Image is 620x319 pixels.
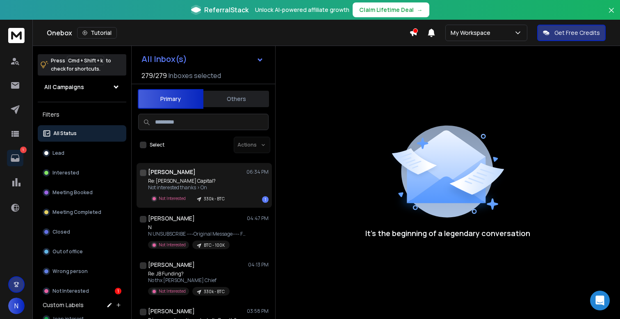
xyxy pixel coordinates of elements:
h1: [PERSON_NAME] [148,214,195,223]
button: Meeting Booked [38,184,126,201]
p: 330k - BTC [204,196,225,202]
button: Tutorial [77,27,117,39]
button: Get Free Credits [537,25,606,41]
button: Lead [38,145,126,161]
p: 03:58 PM [247,308,269,314]
p: Closed [52,229,70,235]
p: Unlock AI-powered affiliate growth [255,6,349,14]
p: Out of office [52,248,83,255]
p: Wrong person [52,268,88,275]
h1: [PERSON_NAME] [148,307,195,315]
p: It’s the beginning of a legendary conversation [365,227,530,239]
h3: Inboxes selected [169,71,221,80]
h1: [PERSON_NAME] [148,168,196,176]
p: 1 [20,147,27,153]
p: Get Free Credits [554,29,600,37]
button: Interested [38,165,126,181]
p: No thx [PERSON_NAME] Chief [148,277,230,284]
p: Interested [52,170,79,176]
button: N [8,298,25,314]
h1: [PERSON_NAME] [148,261,195,269]
label: Select [150,142,164,148]
div: 1 [115,288,121,294]
h1: All Inbox(s) [141,55,187,63]
p: N UNSUBSCRIBE -----Original Message----- From: [148,231,246,237]
button: All Campaigns [38,79,126,95]
p: Re: JB Funding? [148,271,230,277]
p: Meeting Completed [52,209,101,216]
p: All Status [53,130,77,137]
button: Claim Lifetime Deal→ [353,2,429,17]
p: Re: [PERSON_NAME] Capital? [148,178,230,184]
p: Meeting Booked [52,189,93,196]
p: 06:34 PM [246,169,269,175]
div: 1 [262,196,269,203]
span: → [417,6,423,14]
button: Close banner [606,5,617,25]
button: Others [203,90,269,108]
div: Onebox [47,27,409,39]
span: Cmd + Shift + k [67,56,104,65]
p: My Workspace [451,29,494,37]
p: 04:13 PM [248,262,269,268]
p: Not Interested [159,288,186,294]
p: BTC - 100K [204,242,225,248]
button: Not Interested1 [38,283,126,299]
button: Out of office [38,243,126,260]
button: Wrong person [38,263,126,280]
button: Closed [38,224,126,240]
p: Press to check for shortcuts. [51,57,111,73]
p: Not Interested [159,195,186,202]
span: 279 / 279 [141,71,167,80]
span: ReferralStack [204,5,248,15]
p: 04:47 PM [247,215,269,222]
button: Primary [138,89,203,109]
button: Meeting Completed [38,204,126,220]
p: Not interested thanks > On [148,184,230,191]
p: 330k - BTC [204,289,225,295]
p: Lead [52,150,64,156]
h1: All Campaigns [44,83,84,91]
a: 1 [7,150,23,166]
p: Not Interested [52,288,89,294]
p: Not Interested [159,242,186,248]
div: Open Intercom Messenger [590,291,610,310]
h3: Filters [38,109,126,120]
h3: Custom Labels [43,301,84,309]
button: All Inbox(s) [135,51,270,67]
p: N [148,224,246,231]
button: All Status [38,125,126,142]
